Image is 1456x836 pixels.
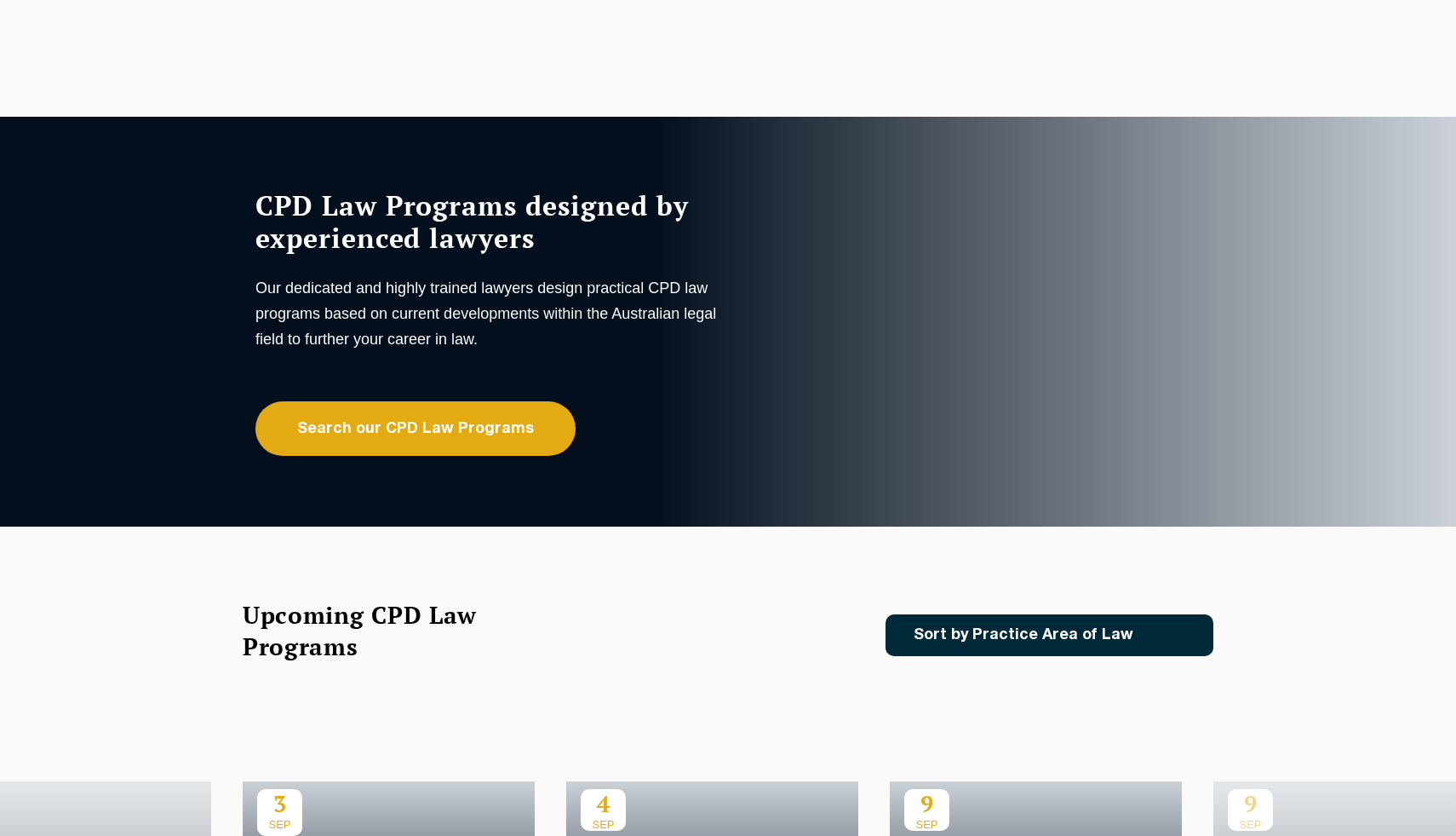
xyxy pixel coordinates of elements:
[904,789,949,818] p: 9
[886,614,1213,656] a: Sort by Practice Area of Law
[255,275,724,352] p: Our dedicated and highly trained lawyers design practical CPD law programs based on current devel...
[257,789,302,818] p: 3
[904,818,949,831] span: SEP
[581,818,626,831] span: SEP
[255,189,724,254] h1: CPD Law Programs designed by experienced lawyers
[1161,628,1180,643] img: Icon
[257,818,302,831] span: SEP
[255,401,576,456] a: Search our CPD Law Programs
[581,789,626,818] p: 4
[243,599,519,662] h2: Upcoming CPD Law Programs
